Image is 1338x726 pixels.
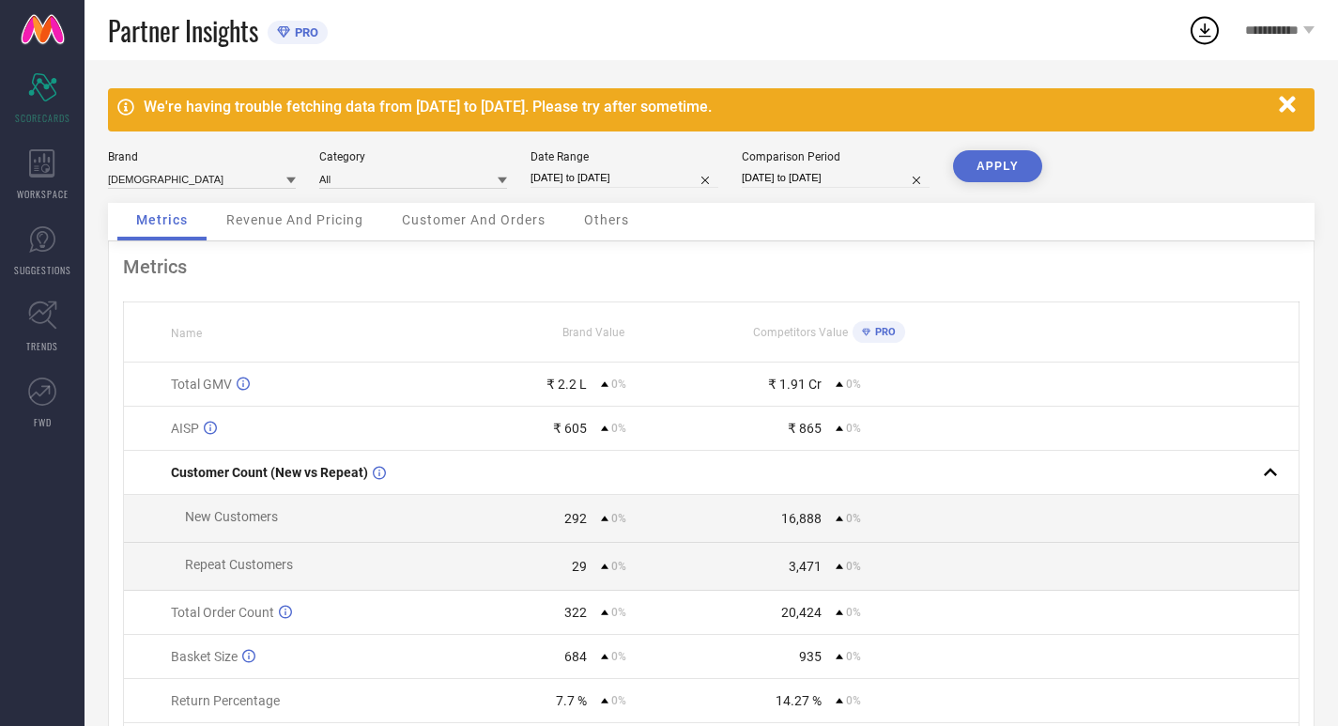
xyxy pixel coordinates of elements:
span: 0% [611,650,626,663]
div: Date Range [531,150,718,163]
span: Others [584,212,629,227]
div: Comparison Period [742,150,930,163]
span: PRO [290,25,318,39]
span: Return Percentage [171,693,280,708]
span: 0% [846,694,861,707]
div: ₹ 2.2 L [546,377,587,392]
span: 0% [846,560,861,573]
div: 3,471 [789,559,822,574]
div: Open download list [1188,13,1222,47]
span: 0% [611,422,626,435]
span: SCORECARDS [15,111,70,125]
div: 935 [799,649,822,664]
span: Total Order Count [171,605,274,620]
div: 292 [564,511,587,526]
div: 7.7 % [556,693,587,708]
div: 16,888 [781,511,822,526]
span: Revenue And Pricing [226,212,363,227]
span: 0% [846,378,861,391]
span: WORKSPACE [17,187,69,201]
span: New Customers [185,509,278,524]
span: Name [171,327,202,340]
span: 0% [611,694,626,707]
div: We're having trouble fetching data from [DATE] to [DATE]. Please try after sometime. [144,98,1269,116]
span: 0% [846,512,861,525]
div: 20,424 [781,605,822,620]
span: Partner Insights [108,11,258,50]
span: Basket Size [171,649,238,664]
span: Brand Value [562,326,624,339]
span: 0% [846,650,861,663]
div: ₹ 865 [788,421,822,436]
span: SUGGESTIONS [14,263,71,277]
span: 0% [611,606,626,619]
div: 29 [572,559,587,574]
span: 0% [846,422,861,435]
div: Brand [108,150,296,163]
span: Competitors Value [753,326,848,339]
div: 684 [564,649,587,664]
span: Metrics [136,212,188,227]
div: ₹ 605 [553,421,587,436]
input: Select date range [531,168,718,188]
span: 0% [611,512,626,525]
span: Repeat Customers [185,557,293,572]
span: 0% [611,560,626,573]
div: Metrics [123,255,1300,278]
span: Total GMV [171,377,232,392]
div: 14.27 % [776,693,822,708]
span: PRO [870,326,896,338]
span: FWD [34,415,52,429]
input: Select comparison period [742,168,930,188]
div: 322 [564,605,587,620]
span: Customer And Orders [402,212,546,227]
span: Customer Count (New vs Repeat) [171,465,368,480]
span: AISP [171,421,199,436]
span: 0% [846,606,861,619]
button: APPLY [953,150,1042,182]
div: ₹ 1.91 Cr [768,377,822,392]
div: Category [319,150,507,163]
span: TRENDS [26,339,58,353]
span: 0% [611,378,626,391]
